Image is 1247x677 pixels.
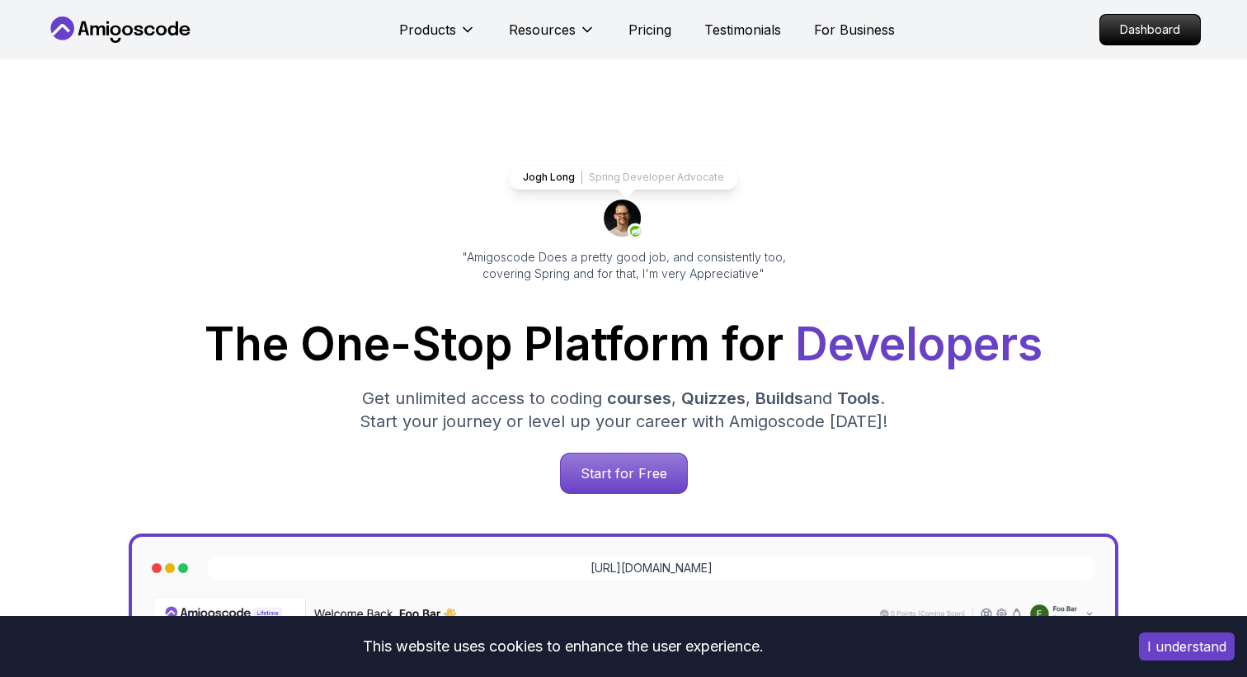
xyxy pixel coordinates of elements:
p: Resources [509,20,576,40]
p: Spring Developer Advocate [589,171,724,184]
a: Pricing [628,20,671,40]
button: Resources [509,20,595,53]
img: josh long [604,200,643,239]
a: Dashboard [1099,14,1201,45]
button: Accept cookies [1139,632,1235,661]
div: This website uses cookies to enhance the user experience. [12,628,1114,665]
span: courses [607,388,671,408]
p: Start for Free [561,454,687,493]
span: Developers [795,317,1042,371]
a: Start for Free [560,453,688,494]
a: [URL][DOMAIN_NAME] [591,560,713,576]
p: Jogh Long [523,171,575,184]
a: For Business [814,20,895,40]
p: "Amigoscode Does a pretty good job, and consistently too, covering Spring and for that, I'm very ... [439,249,808,282]
button: Products [399,20,476,53]
h1: The One-Stop Platform for [59,322,1188,367]
a: Testimonials [704,20,781,40]
span: Tools [837,388,880,408]
span: Builds [755,388,803,408]
p: Products [399,20,456,40]
p: Get unlimited access to coding , , and . Start your journey or level up your career with Amigosco... [346,387,901,433]
p: Dashboard [1100,15,1200,45]
span: Quizzes [681,388,746,408]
